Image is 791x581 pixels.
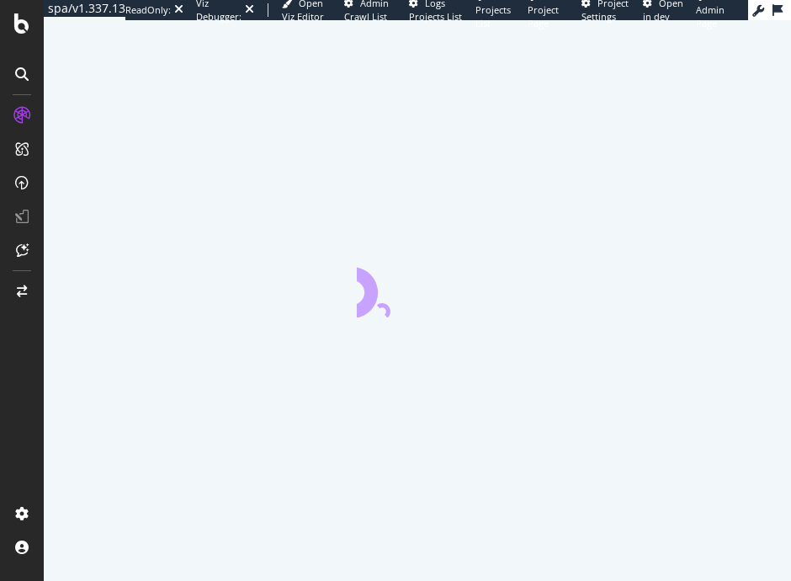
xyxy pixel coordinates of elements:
div: animation [357,257,478,317]
span: Project Page [528,3,559,29]
div: ReadOnly: [125,3,171,17]
span: Projects List [475,3,511,29]
span: Admin Page [696,3,725,29]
